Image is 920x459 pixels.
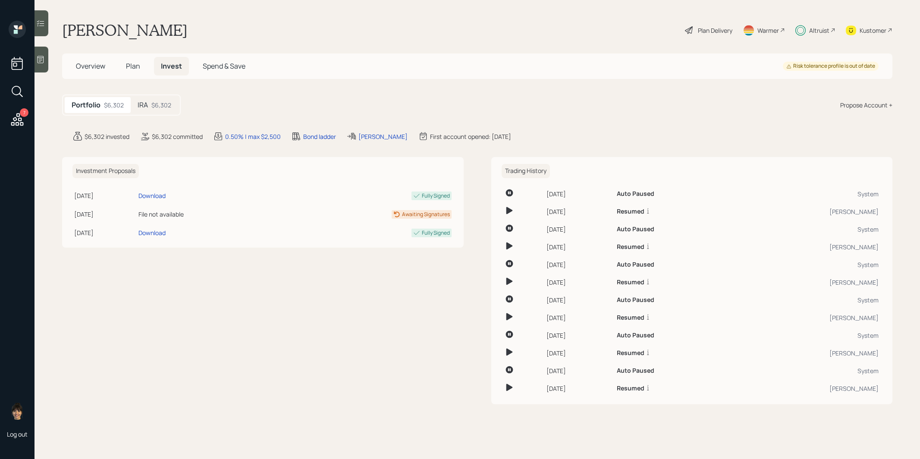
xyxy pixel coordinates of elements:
[617,314,644,321] h6: Resumed
[546,366,610,375] div: [DATE]
[840,101,892,110] div: Propose Account +
[735,260,879,269] div: System
[402,211,450,218] div: Awaiting Signatures
[546,207,610,216] div: [DATE]
[546,296,610,305] div: [DATE]
[72,101,100,109] h5: Portfolio
[546,260,610,269] div: [DATE]
[546,313,610,322] div: [DATE]
[617,208,644,215] h6: Resumed
[735,384,879,393] div: [PERSON_NAME]
[617,296,654,304] h6: Auto Paused
[430,132,511,141] div: First account opened: [DATE]
[74,191,135,200] div: [DATE]
[161,61,182,71] span: Invest
[617,367,654,374] h6: Auto Paused
[138,210,273,219] div: File not available
[303,132,336,141] div: Bond ladder
[617,385,644,392] h6: Resumed
[9,402,26,420] img: treva-nostdahl-headshot.png
[422,192,450,200] div: Fully Signed
[546,384,610,393] div: [DATE]
[735,313,879,322] div: [PERSON_NAME]
[860,26,886,35] div: Kustomer
[735,366,879,375] div: System
[735,225,879,234] div: System
[20,108,28,117] div: 7
[617,190,654,198] h6: Auto Paused
[502,164,550,178] h6: Trading History
[546,349,610,358] div: [DATE]
[225,132,281,141] div: 0.50% | max $2,500
[617,349,644,357] h6: Resumed
[757,26,779,35] div: Warmer
[617,332,654,339] h6: Auto Paused
[735,278,879,287] div: [PERSON_NAME]
[151,101,171,110] div: $6,302
[786,63,875,70] div: Risk tolerance profile is out of date
[138,228,166,237] div: Download
[203,61,245,71] span: Spend & Save
[62,21,188,40] h1: [PERSON_NAME]
[138,101,148,109] h5: IRA
[104,101,124,110] div: $6,302
[7,430,28,438] div: Log out
[735,242,879,252] div: [PERSON_NAME]
[735,349,879,358] div: [PERSON_NAME]
[617,226,654,233] h6: Auto Paused
[735,207,879,216] div: [PERSON_NAME]
[152,132,203,141] div: $6,302 committed
[617,261,654,268] h6: Auto Paused
[358,132,408,141] div: [PERSON_NAME]
[126,61,140,71] span: Plan
[546,189,610,198] div: [DATE]
[546,225,610,234] div: [DATE]
[138,191,166,200] div: Download
[698,26,732,35] div: Plan Delivery
[546,278,610,287] div: [DATE]
[74,210,135,219] div: [DATE]
[617,279,644,286] h6: Resumed
[85,132,129,141] div: $6,302 invested
[546,331,610,340] div: [DATE]
[735,296,879,305] div: System
[735,189,879,198] div: System
[422,229,450,237] div: Fully Signed
[76,61,105,71] span: Overview
[617,243,644,251] h6: Resumed
[72,164,139,178] h6: Investment Proposals
[809,26,829,35] div: Altruist
[74,228,135,237] div: [DATE]
[735,331,879,340] div: System
[546,242,610,252] div: [DATE]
